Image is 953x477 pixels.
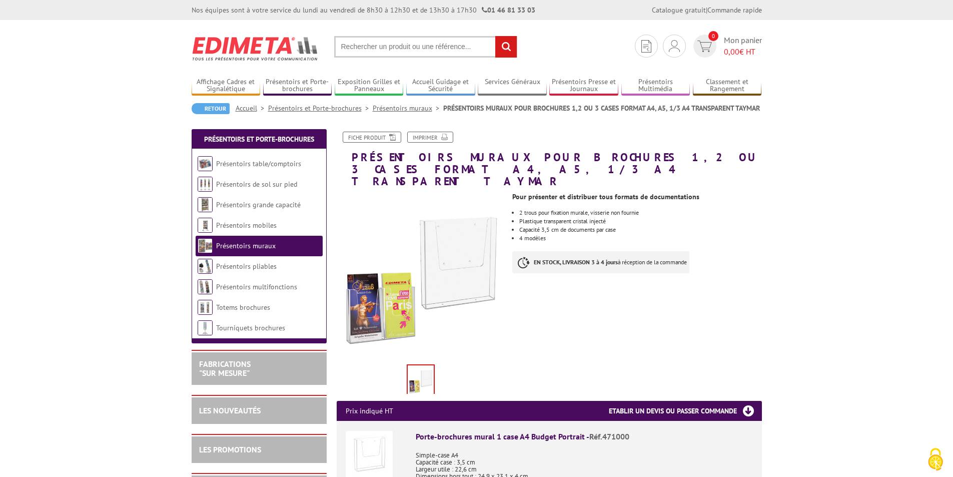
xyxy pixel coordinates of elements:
img: Présentoirs mobiles [198,218,213,233]
img: devis rapide [641,40,651,53]
span: 0 [708,31,718,41]
img: Présentoirs pliables [198,259,213,274]
strong: Pour présenter et distribuer tous formats de documentations [512,192,699,201]
img: porte_brochures_muraux_471300_2.jpg [408,365,434,396]
a: Présentoirs grande capacité [216,200,301,209]
a: Présentoirs Presse et Journaux [549,78,618,94]
a: Accueil [236,104,268,113]
p: à réception de la commande [512,251,689,273]
a: Présentoirs de sol sur pied [216,180,297,189]
a: Présentoirs Multimédia [621,78,690,94]
a: FABRICATIONS"Sur Mesure" [199,359,251,378]
strong: EN STOCK, LIVRAISON 3 à 4 jours [534,258,618,266]
a: Présentoirs et Porte-brochures [204,135,314,144]
a: LES PROMOTIONS [199,444,261,454]
img: Présentoirs de sol sur pied [198,177,213,192]
li: 4 modèles [519,235,761,241]
a: Exposition Grilles et Panneaux [335,78,404,94]
a: Présentoirs et Porte-brochures [268,104,373,113]
input: Rechercher un produit ou une référence... [334,36,517,58]
h3: Etablir un devis ou passer commande [609,401,762,421]
a: devis rapide 0 Mon panier 0,00€ HT [691,35,762,58]
a: Totems brochures [216,303,270,312]
a: Présentoirs multifonctions [216,282,297,291]
li: Plastique transparent cristal injecté [519,218,761,224]
a: Présentoirs pliables [216,262,277,271]
a: Affichage Cadres et Signalétique [192,78,261,94]
li: Capacité 3,5 cm de documents par case [519,227,761,233]
a: Accueil Guidage et Sécurité [406,78,475,94]
strong: 01 46 81 33 03 [482,6,535,15]
img: devis rapide [697,41,712,52]
input: rechercher [495,36,517,58]
div: Nos équipes sont à votre service du lundi au vendredi de 8h30 à 12h30 et de 13h30 à 17h30 [192,5,535,15]
span: Mon panier [724,35,762,58]
a: Catalogue gratuit [652,6,706,15]
img: devis rapide [669,40,680,52]
div: Porte-brochures mural 1 case A4 Budget Portrait - [416,431,753,442]
a: Retour [192,103,230,114]
li: PRÉSENTOIRS MURAUX POUR BROCHURES 1,2 OU 3 CASES FORMAT A4, A5, 1/3 A4 TRANSPARENT TAYMAR [443,103,760,113]
a: Tourniquets brochures [216,323,285,332]
a: Classement et Rangement [693,78,762,94]
a: LES NOUVEAUTÉS [199,405,261,415]
img: Présentoirs multifonctions [198,279,213,294]
h1: PRÉSENTOIRS MURAUX POUR BROCHURES 1,2 OU 3 CASES FORMAT A4, A5, 1/3 A4 TRANSPARENT TAYMAR [329,132,769,188]
span: 0,00 [724,47,739,57]
div: | [652,5,762,15]
span: € HT [724,46,762,58]
p: Prix indiqué HT [346,401,393,421]
button: Cookies (fenêtre modale) [918,443,953,477]
span: Réf.471000 [589,431,629,441]
img: Présentoirs grande capacité [198,197,213,212]
a: Imprimer [407,132,453,143]
img: Cookies (fenêtre modale) [923,447,948,472]
a: Commande rapide [707,6,762,15]
img: Edimeta [192,30,319,67]
a: Présentoirs muraux [216,241,276,250]
img: porte_brochures_muraux_471300_2.jpg [337,193,505,361]
img: Tourniquets brochures [198,320,213,335]
a: Présentoirs mobiles [216,221,277,230]
img: Présentoirs table/comptoirs [198,156,213,171]
a: Services Généraux [478,78,547,94]
a: Présentoirs table/comptoirs [216,159,301,168]
img: Présentoirs muraux [198,238,213,253]
a: Présentoirs et Porte-brochures [263,78,332,94]
img: Totems brochures [198,300,213,315]
a: Fiche produit [343,132,401,143]
a: Présentoirs muraux [373,104,443,113]
li: 2 trous pour fixation murale, visserie non fournie [519,210,761,216]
